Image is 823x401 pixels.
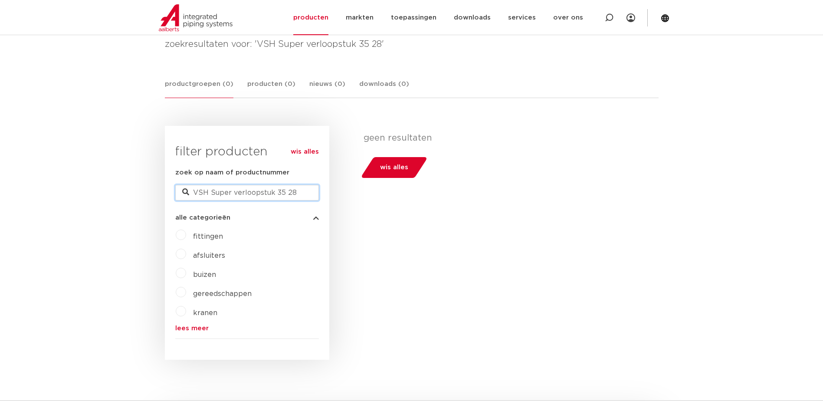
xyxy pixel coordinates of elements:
[380,161,408,174] span: wis alles
[175,185,319,200] input: zoeken
[193,290,252,297] a: gereedschappen
[193,252,225,259] a: afsluiters
[291,147,319,157] a: wis alles
[175,214,319,221] button: alle categorieën
[364,133,652,143] p: geen resultaten
[175,325,319,332] a: lees meer
[165,37,659,51] h4: zoekresultaten voor: 'VSH Super verloopstuk 35 28'
[247,79,295,98] a: producten (0)
[309,79,345,98] a: nieuws (0)
[175,143,319,161] h3: filter producten
[165,79,233,98] a: productgroepen (0)
[193,271,216,278] a: buizen
[175,214,230,221] span: alle categorieën
[175,168,289,178] label: zoek op naam of productnummer
[193,233,223,240] a: fittingen
[193,309,217,316] a: kranen
[359,79,409,98] a: downloads (0)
